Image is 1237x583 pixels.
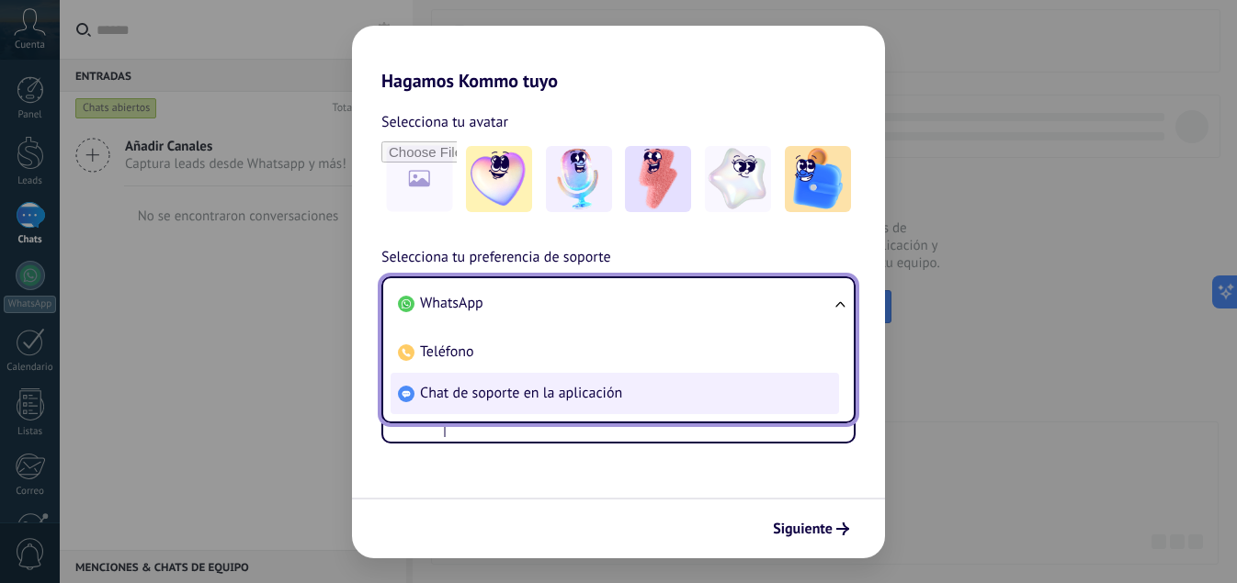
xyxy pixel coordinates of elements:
[420,384,622,402] span: Chat de soporte en la aplicación
[765,513,857,544] button: Siguiente
[420,294,483,312] span: WhatsApp
[381,246,611,270] span: Selecciona tu preferencia de soporte
[773,522,833,535] span: Siguiente
[785,146,851,212] img: -5.jpeg
[625,146,691,212] img: -3.jpeg
[466,146,532,212] img: -1.jpeg
[705,146,771,212] img: -4.jpeg
[546,146,612,212] img: -2.jpeg
[381,110,508,134] span: Selecciona tu avatar
[352,26,885,92] h2: Hagamos Kommo tuyo
[420,342,474,361] span: Teléfono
